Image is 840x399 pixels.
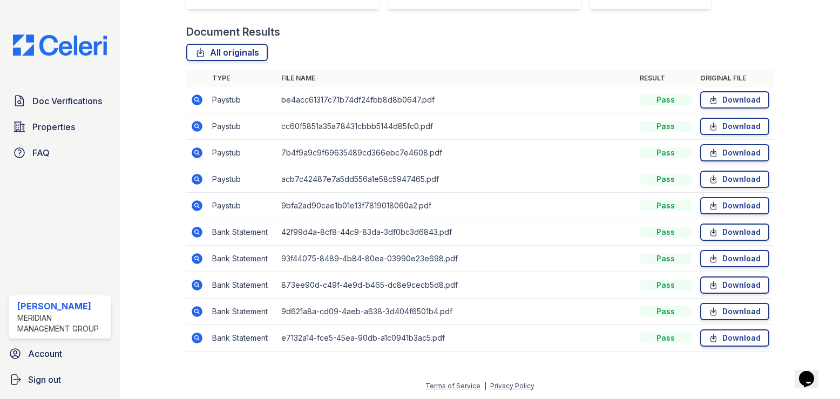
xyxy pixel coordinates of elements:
a: Sign out [4,369,116,390]
div: Pass [640,147,692,158]
td: 9d621a8a-cd09-4aeb-a638-3d404f6501b4.pdf [277,299,636,325]
div: Meridian Management Group [17,313,107,334]
td: Bank Statement [208,219,277,246]
td: Bank Statement [208,272,277,299]
th: File name [277,70,636,87]
div: | [484,382,486,390]
a: Terms of Service [425,382,480,390]
div: Pass [640,333,692,343]
span: Properties [32,120,75,133]
div: [PERSON_NAME] [17,300,107,313]
td: cc60f5851a35a78431cbbb5144d85fc0.pdf [277,113,636,140]
div: Document Results [186,24,280,39]
a: Account [4,343,116,364]
div: Pass [640,94,692,105]
a: Privacy Policy [490,382,534,390]
a: Properties [9,116,111,138]
div: Pass [640,253,692,264]
div: Pass [640,121,692,132]
div: Pass [640,200,692,211]
a: Download [700,91,769,109]
td: 42f99d4a-8cf8-44c9-83da-3df0bc3d6843.pdf [277,219,636,246]
td: acb7c42487e7a5dd556a1e58c5947465.pdf [277,166,636,193]
span: Account [28,347,62,360]
td: Paystub [208,87,277,113]
td: e7132a14-fce5-45ea-90db-a1c0941b3ac5.pdf [277,325,636,351]
td: 873ee90d-c49f-4e9d-b465-dc8e9cecb5d8.pdf [277,272,636,299]
a: Download [700,276,769,294]
td: Paystub [208,166,277,193]
a: Download [700,329,769,347]
a: Download [700,250,769,267]
td: 9bfa2ad90cae1b01e13f7819018060a2.pdf [277,193,636,219]
th: Type [208,70,277,87]
a: Download [700,171,769,188]
iframe: chat widget [795,356,829,388]
span: Sign out [28,373,61,386]
td: 93f44075-8489-4b84-80ea-03990e23e698.pdf [277,246,636,272]
a: All originals [186,44,268,61]
a: Download [700,224,769,241]
a: Download [700,197,769,214]
a: Download [700,303,769,320]
td: 7b4f9a9c9f69635489cd366ebc7e4608.pdf [277,140,636,166]
a: Download [700,144,769,161]
td: Bank Statement [208,299,277,325]
td: Paystub [208,140,277,166]
div: Pass [640,306,692,317]
div: Pass [640,227,692,238]
td: Paystub [208,113,277,140]
td: be4acc61317c71b74df24fbb8d8b0647.pdf [277,87,636,113]
th: Original file [696,70,774,87]
a: Download [700,118,769,135]
a: Doc Verifications [9,90,111,112]
td: Bank Statement [208,325,277,351]
a: FAQ [9,142,111,164]
span: Doc Verifications [32,94,102,107]
img: CE_Logo_Blue-a8612792a0a2168367f1c8372b55b34899dd931a85d93a1a3d3e32e68fde9ad4.png [4,35,116,56]
span: FAQ [32,146,50,159]
th: Result [635,70,696,87]
div: Pass [640,280,692,290]
td: Bank Statement [208,246,277,272]
div: Pass [640,174,692,185]
td: Paystub [208,193,277,219]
